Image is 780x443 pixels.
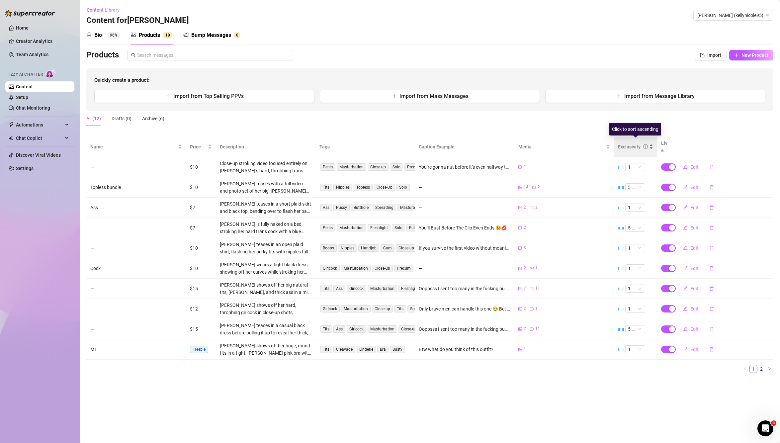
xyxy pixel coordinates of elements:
img: logo-BBDzfeDw.svg [5,10,55,17]
a: Content [16,84,33,89]
div: You’re gonna nut before it’s even halfway through 💦 [419,163,510,171]
button: Edit [678,283,704,294]
td: M1 [86,339,186,360]
span: Solo [392,224,405,231]
button: delete [704,304,719,314]
span: plus [165,93,171,99]
div: You’ll Bust Before The Clip Even Ends 😩💋 [419,224,507,231]
button: Edit [678,162,704,172]
button: left [741,365,749,373]
span: Nipples [333,184,352,191]
div: Only brave men can handle this one 😏 Bet you’ll tap out in 3 mins! [419,305,510,312]
td: Topless bundle [86,177,186,198]
span: edit [683,266,688,270]
span: delete [709,225,714,230]
span: 2 [535,204,538,211]
span: Chat Copilot [16,133,63,143]
td: — [86,279,186,299]
div: [PERSON_NAME] teases in a casual black dress before pulling it up to reveal her thick, hard girlc... [220,322,311,336]
td: $10 [186,258,216,279]
span: edit [683,164,688,169]
span: New Product [741,52,768,58]
span: Masturbation [397,204,427,211]
span: Solo [407,305,421,312]
button: Import from Top Selling PPVs [94,90,314,103]
span: Spreading [373,204,396,211]
a: Settings [16,166,34,171]
strong: Quickly create a product: [94,77,149,83]
sup: 18 [163,32,173,39]
td: $12 [186,299,216,319]
button: Edit [678,344,704,355]
span: 1 [535,306,538,312]
span: edit [683,205,688,210]
span: Edit [690,205,699,210]
sup: 8 [234,32,240,39]
button: Edit [678,182,704,193]
span: video-camera [530,287,534,291]
span: 1 [628,204,643,211]
div: [PERSON_NAME] shows off her huge, round tits in a tight, [PERSON_NAME] pink bra with floral embro... [220,342,311,357]
div: [PERSON_NAME] shows off her big natural tits, [PERSON_NAME], and thick ass in a mix of solo and p... [220,281,311,296]
th: Price [186,137,216,157]
span: Edit [690,347,699,352]
td: $10 [186,177,216,198]
div: Click to sort ascending [609,123,661,135]
span: edit [683,245,688,250]
th: Caption Example [415,137,514,157]
div: Ooppsss I sent too many in the fucking bundle 🙈. [419,285,510,292]
span: Edit [690,245,699,251]
span: video-camera [518,266,522,270]
a: Home [16,25,29,31]
img: AI Chatter [45,69,56,78]
span: Import from Message Library [624,93,695,99]
span: 1 [628,285,643,292]
div: — [419,204,510,211]
span: video-camera [530,206,534,210]
td: — [86,238,186,258]
span: delete [709,327,714,331]
span: notification [183,32,189,38]
button: delete [704,202,719,213]
span: video-camera [530,307,534,311]
span: edit [683,326,688,331]
span: Bra [377,346,389,353]
span: video-camera [532,185,536,189]
span: Penis [320,224,335,231]
span: Masturbation [368,325,397,333]
span: Masturbation [337,224,366,231]
span: delete [709,185,714,190]
span: Tits [320,346,332,353]
div: — [419,184,510,191]
span: edit [683,286,688,291]
div: [PERSON_NAME] is fully naked on a bed, stroking her hard trans cock with a blue fleshlight. Close... [220,221,311,235]
span: picture [131,32,136,38]
span: plus [734,53,739,57]
span: Solo [396,184,410,191]
a: 2 [758,365,765,373]
span: picture [518,206,522,210]
span: Busty [390,346,405,353]
button: right [765,365,773,373]
div: Archive (6) [142,115,164,122]
span: Boobs [320,244,337,252]
th: Description [216,137,315,157]
span: Close-up [368,163,389,171]
div: [PERSON_NAME] teases in a short plaid skirt and black top, bending over to flash her bare ass. Sh... [220,200,311,215]
button: delete [704,283,719,294]
span: Edit [690,326,699,332]
span: edit [683,185,688,189]
span: Edit [690,306,699,311]
span: user [86,32,92,38]
button: New Product [729,50,773,60]
span: 1 [628,305,643,312]
span: Close-up [372,265,393,272]
span: Penis [320,163,335,171]
span: Topless [354,184,373,191]
span: 11 [535,285,540,292]
span: Handjob [358,244,379,252]
a: Chat Monitoring [16,105,50,111]
div: Products [139,31,160,39]
span: 5 🔥 [628,184,643,191]
td: Cock [86,258,186,279]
